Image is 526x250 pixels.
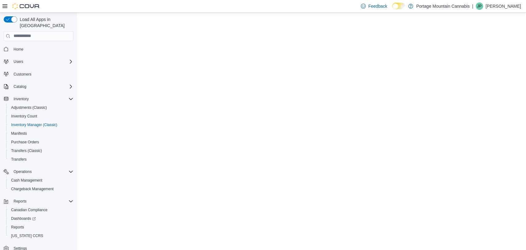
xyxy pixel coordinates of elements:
[11,198,29,205] button: Reports
[9,223,27,231] a: Reports
[14,96,29,101] span: Inventory
[9,121,73,129] span: Inventory Manager (Classic)
[11,83,73,90] span: Catalog
[9,185,56,193] a: Chargeback Management
[14,59,23,64] span: Users
[6,232,76,240] button: [US_STATE] CCRS
[9,232,46,240] a: [US_STATE] CCRS
[11,71,34,78] a: Customers
[6,176,76,185] button: Cash Management
[17,16,73,29] span: Load All Apps in [GEOGRAPHIC_DATA]
[6,103,76,112] button: Adjustments (Classic)
[11,46,26,53] a: Home
[11,114,37,119] span: Inventory Count
[9,177,73,184] span: Cash Management
[14,72,31,77] span: Customers
[9,206,73,214] span: Canadian Compliance
[11,140,39,145] span: Purchase Orders
[9,147,73,154] span: Transfers (Classic)
[12,3,40,9] img: Cova
[9,223,73,231] span: Reports
[11,168,73,175] span: Operations
[6,129,76,138] button: Manifests
[1,70,76,79] button: Customers
[486,2,521,10] p: [PERSON_NAME]
[1,57,76,66] button: Users
[9,156,73,163] span: Transfers
[392,3,405,9] input: Dark Mode
[9,130,29,137] a: Manifests
[11,178,42,183] span: Cash Management
[11,168,34,175] button: Operations
[14,84,26,89] span: Catalog
[9,177,45,184] a: Cash Management
[11,70,73,78] span: Customers
[477,2,482,10] span: JP
[472,2,473,10] p: |
[11,122,57,127] span: Inventory Manager (Classic)
[11,186,54,191] span: Chargeback Management
[6,223,76,232] button: Reports
[11,105,47,110] span: Adjustments (Classic)
[11,233,43,238] span: [US_STATE] CCRS
[6,146,76,155] button: Transfers (Classic)
[1,197,76,206] button: Reports
[11,58,73,65] span: Users
[11,148,42,153] span: Transfers (Classic)
[9,104,73,111] span: Adjustments (Classic)
[9,232,73,240] span: Washington CCRS
[9,138,42,146] a: Purchase Orders
[368,3,387,9] span: Feedback
[11,95,31,103] button: Inventory
[9,156,29,163] a: Transfers
[9,215,73,222] span: Dashboards
[6,155,76,164] button: Transfers
[476,2,483,10] div: Jane Price
[1,95,76,103] button: Inventory
[1,167,76,176] button: Operations
[9,185,73,193] span: Chargeback Management
[9,113,73,120] span: Inventory Count
[6,138,76,146] button: Purchase Orders
[11,95,73,103] span: Inventory
[6,121,76,129] button: Inventory Manager (Classic)
[11,216,36,221] span: Dashboards
[11,225,24,230] span: Reports
[11,131,27,136] span: Manifests
[6,214,76,223] a: Dashboards
[9,138,73,146] span: Purchase Orders
[14,47,23,52] span: Home
[1,45,76,54] button: Home
[14,169,32,174] span: Operations
[11,83,29,90] button: Catalog
[9,130,73,137] span: Manifests
[6,185,76,193] button: Chargeback Management
[9,206,50,214] a: Canadian Compliance
[11,198,73,205] span: Reports
[14,199,27,204] span: Reports
[9,121,60,129] a: Inventory Manager (Classic)
[9,147,44,154] a: Transfers (Classic)
[11,58,26,65] button: Users
[6,112,76,121] button: Inventory Count
[6,206,76,214] button: Canadian Compliance
[11,45,73,53] span: Home
[9,104,49,111] a: Adjustments (Classic)
[9,215,38,222] a: Dashboards
[1,82,76,91] button: Catalog
[11,207,47,212] span: Canadian Compliance
[11,157,27,162] span: Transfers
[9,113,40,120] a: Inventory Count
[416,2,470,10] p: Portage Mountain Cannabis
